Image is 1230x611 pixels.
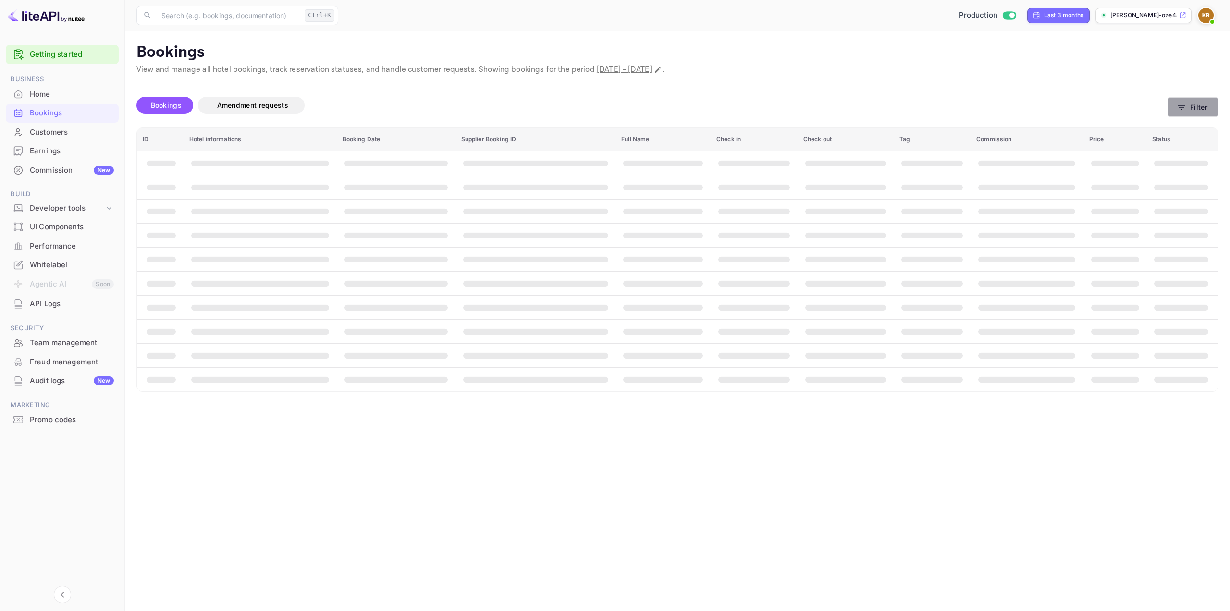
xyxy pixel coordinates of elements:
div: API Logs [6,295,119,313]
div: Performance [30,241,114,252]
div: New [94,376,114,385]
a: Customers [6,123,119,141]
span: Marketing [6,400,119,411]
span: Production [959,10,998,21]
input: Search (e.g. bookings, documentation) [156,6,301,25]
div: Developer tools [30,203,104,214]
table: booking table [137,128,1218,391]
th: Status [1146,128,1218,151]
div: Home [6,85,119,104]
th: Booking Date [337,128,455,151]
button: Change date range [653,65,663,75]
div: Developer tools [6,200,119,217]
div: API Logs [30,299,114,310]
a: Team management [6,334,119,351]
div: Commission [30,165,114,176]
th: ID [137,128,184,151]
div: Last 3 months [1044,11,1083,20]
div: Promo codes [30,414,114,425]
div: account-settings tabs [136,97,1168,114]
div: Performance [6,237,119,256]
button: Filter [1168,97,1218,117]
th: Check out [798,128,894,151]
a: Whitelabel [6,256,119,274]
th: Tag [894,128,971,151]
div: Whitelabel [6,256,119,274]
div: Team management [6,334,119,352]
div: Whitelabel [30,260,114,271]
div: Team management [30,337,114,349]
span: Build [6,189,119,200]
div: Audit logs [30,375,114,387]
div: Earnings [30,146,114,157]
p: [PERSON_NAME]-oze48.[PERSON_NAME]... [1110,11,1177,20]
span: Security [6,323,119,334]
div: Bookings [30,108,114,119]
th: Price [1083,128,1147,151]
p: Bookings [136,43,1218,62]
span: Amendment requests [217,101,288,109]
div: Audit logsNew [6,372,119,390]
div: CommissionNew [6,161,119,180]
div: Getting started [6,45,119,64]
div: Promo codes [6,411,119,429]
th: Hotel informations [184,128,337,151]
div: Bookings [6,104,119,123]
th: Full Name [615,128,711,151]
div: Earnings [6,142,119,161]
a: Audit logsNew [6,372,119,389]
span: Bookings [151,101,182,109]
a: Bookings [6,104,119,122]
p: View and manage all hotel bookings, track reservation statuses, and handle customer requests. Sho... [136,64,1218,75]
div: Fraud management [30,357,114,368]
th: Check in [711,128,798,151]
th: Commission [971,128,1083,151]
a: UI Components [6,218,119,236]
div: UI Components [30,222,114,233]
div: Ctrl+K [305,9,334,22]
a: API Logs [6,295,119,312]
a: Home [6,85,119,103]
div: Home [30,89,114,100]
div: Customers [30,127,114,138]
a: Performance [6,237,119,255]
div: New [94,166,114,175]
span: [DATE] - [DATE] [597,64,652,75]
img: LiteAPI logo [8,8,85,23]
a: CommissionNew [6,161,119,179]
a: Fraud management [6,353,119,371]
a: Getting started [30,49,114,60]
div: UI Components [6,218,119,237]
div: Customers [6,123,119,142]
button: Collapse navigation [54,586,71,603]
a: Promo codes [6,411,119,428]
span: Business [6,74,119,85]
th: Supplier Booking ID [455,128,616,151]
div: Switch to Sandbox mode [955,10,1020,21]
a: Earnings [6,142,119,160]
img: Kobus Roux [1198,8,1214,23]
